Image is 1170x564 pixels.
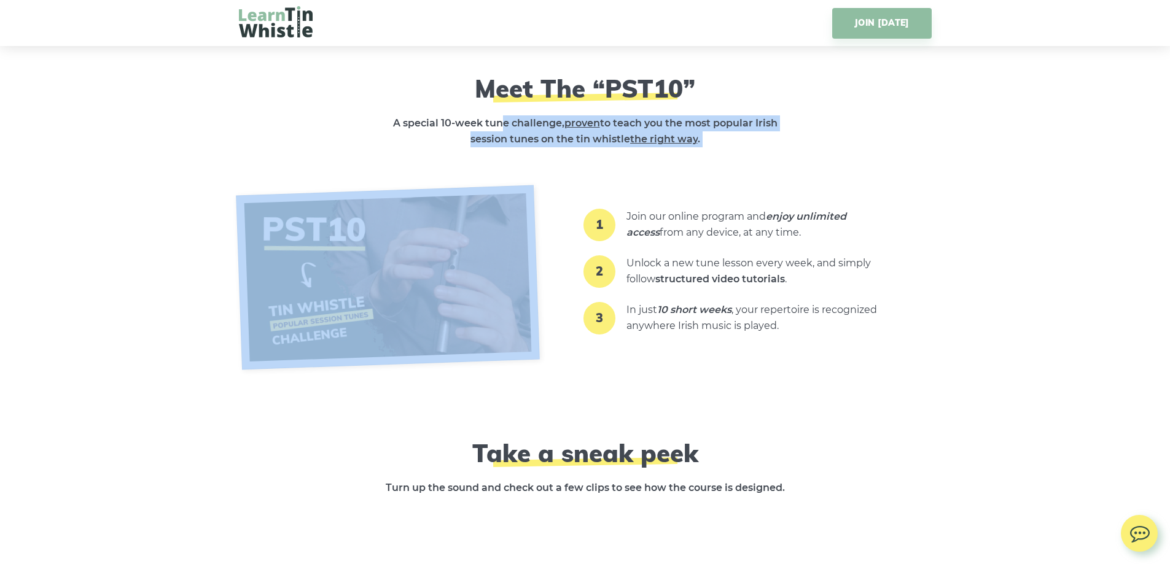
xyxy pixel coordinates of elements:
[583,209,615,241] span: 1
[626,201,884,248] li: Join our online program and from any device, at any time.
[386,482,785,493] strong: Turn up the sound and check out a few clips to see how the course is designed.
[583,255,615,288] span: 2
[583,302,615,334] span: 3
[626,211,846,238] em: enjoy unlimited access
[1121,515,1158,546] img: chat.svg
[832,8,931,39] a: JOIN [DATE]
[364,438,806,468] h2: Take a sneak peek
[564,117,600,129] span: proven
[361,74,809,103] h2: Meet The “PST10”
[657,304,731,315] strong: 10 short weeks
[239,6,313,37] img: LearnTinWhistle.com
[630,133,698,145] span: the right way
[655,273,785,285] strong: structured video tutorials
[393,117,778,145] strong: A special 10-week tune challenge, to teach you the most popular Irish session tunes on the tin wh...
[626,248,884,295] li: Unlock a new tune lesson every week, and simply follow .
[626,295,884,341] li: In just , your repertoire is recognized anywhere Irish music is played.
